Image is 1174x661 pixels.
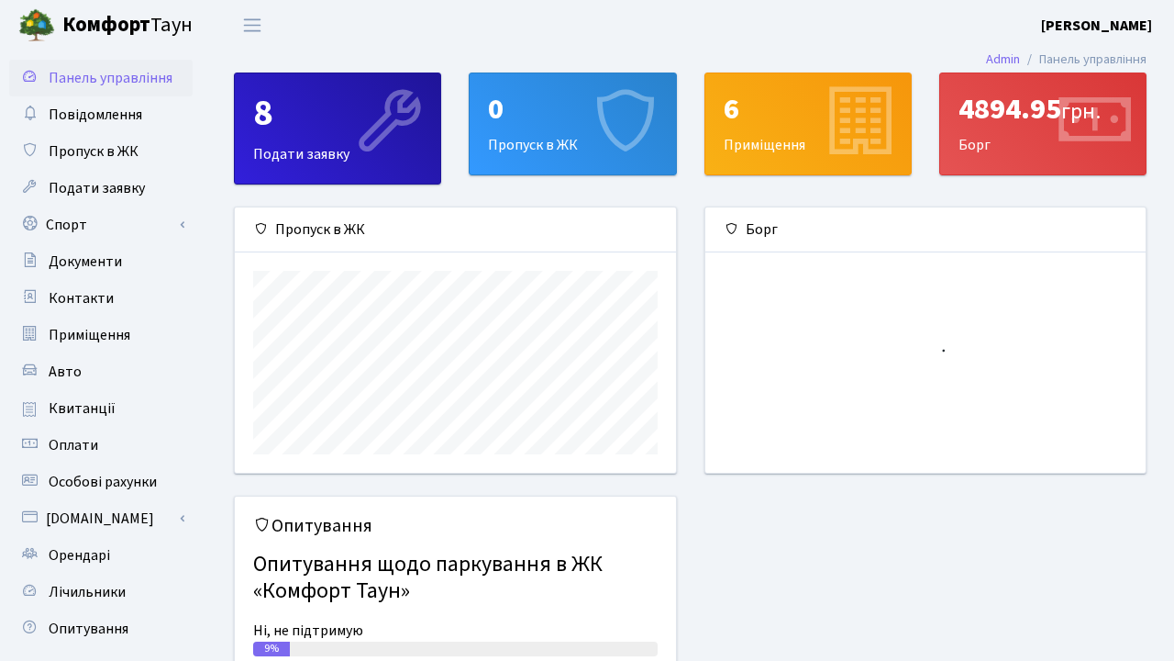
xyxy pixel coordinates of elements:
[253,92,422,136] div: 8
[253,544,658,612] h4: Опитування щодо паркування в ЖК «Комфорт Таун»
[49,582,126,602] span: Лічильники
[704,73,912,175] a: 6Приміщення
[235,73,440,184] div: Подати заявку
[958,40,1174,79] nav: breadcrumb
[705,73,911,174] div: Приміщення
[229,10,275,40] button: Переключити навігацію
[9,390,193,427] a: Квитанції
[9,280,193,317] a: Контакти
[9,500,193,537] a: [DOMAIN_NAME]
[986,50,1020,69] a: Admin
[49,68,172,88] span: Панель управління
[9,611,193,647] a: Опитування
[9,317,193,353] a: Приміщення
[253,620,658,642] div: Ні, не підтримую
[49,472,157,492] span: Особові рахунки
[9,133,193,170] a: Пропуск в ЖК
[49,435,98,455] span: Оплати
[9,243,193,280] a: Документи
[235,207,676,252] div: Пропуск в ЖК
[9,207,193,243] a: Спорт
[49,178,145,198] span: Подати заявку
[1041,15,1152,37] a: [PERSON_NAME]
[940,73,1146,174] div: Борг
[253,515,658,537] h5: Опитування
[49,288,114,308] span: Контакти
[62,10,150,39] b: Комфорт
[18,7,55,44] img: logo.png
[9,353,193,390] a: Авто
[724,92,892,127] div: 6
[488,92,657,127] div: 0
[9,464,193,500] a: Особові рахунки
[253,642,290,656] div: 9%
[49,325,130,345] span: Приміщення
[958,92,1127,127] div: 4894.95
[1020,50,1146,70] li: Панель управління
[9,574,193,611] a: Лічильники
[49,545,110,566] span: Орендарі
[49,362,82,382] span: Авто
[9,427,193,464] a: Оплати
[705,207,1146,252] div: Борг
[470,73,675,174] div: Пропуск в ЖК
[1041,16,1152,36] b: [PERSON_NAME]
[49,141,138,162] span: Пропуск в ЖК
[469,73,676,175] a: 0Пропуск в ЖК
[9,96,193,133] a: Повідомлення
[234,73,441,185] a: 8Подати заявку
[49,619,128,639] span: Опитування
[9,170,193,207] a: Подати заявку
[9,537,193,574] a: Орендарі
[49,105,142,125] span: Повідомлення
[9,60,193,96] a: Панель управління
[49,398,116,419] span: Квитанції
[49,252,122,272] span: Документи
[62,10,193,41] span: Таун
